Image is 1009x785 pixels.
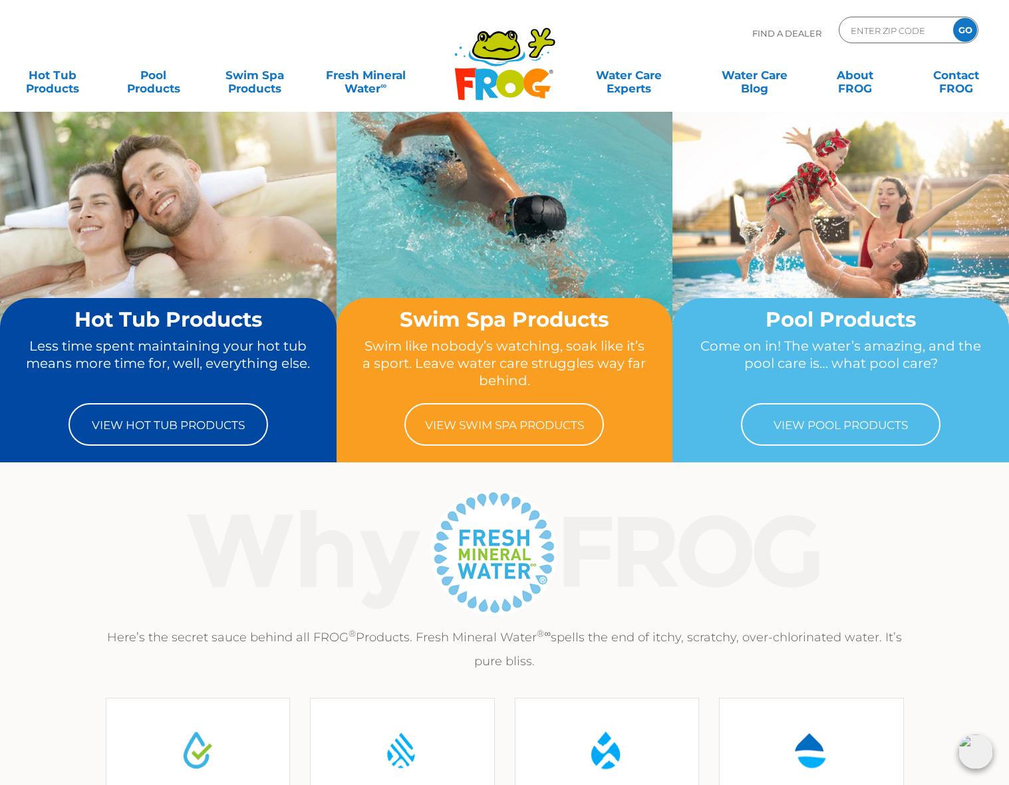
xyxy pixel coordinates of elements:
input: GO [953,18,977,42]
h2: Pool Products [698,308,984,331]
a: View Swim Spa Products [404,403,604,446]
img: openIcon [958,734,993,769]
img: Why Frog [161,486,848,619]
a: ContactFROG [917,62,996,88]
h2: Hot Tub Products [25,308,311,331]
h2: Swim Spa Products [362,308,648,331]
img: Water Drop Icon [378,725,427,774]
a: View Pool Products [741,403,940,446]
a: Water CareBlog [715,62,793,88]
a: PoolProducts [114,62,193,88]
img: Water Drop Icon [173,725,222,774]
p: Less time spent maintaining your hot tub means more time for, well, everything else. [25,337,311,390]
img: home-banner-swim-spa-short [337,111,673,363]
p: Here’s the secret sauce behind all FROG Products. Fresh Mineral Water spells the end of itchy, sc... [96,625,914,673]
a: Water CareExperts [565,62,692,88]
img: Water Drop Icon [787,725,836,774]
img: home-banner-pool-short [672,111,1009,363]
p: Find A Dealer [752,17,821,50]
p: Swim like nobody’s watching, soak like it’s a sport. Leave water care struggles way far behind. [362,337,648,390]
a: View Hot Tub Products [69,403,268,446]
a: Swim SpaProducts [216,62,294,88]
a: AboutFROG [816,62,895,88]
a: Fresh MineralWater∞ [317,62,415,88]
sup: ® [349,628,356,639]
img: Water Drop Icon [582,725,631,774]
sup: ∞ [380,80,386,90]
p: Come on in! The water’s amazing, and the pool care is… what pool care? [698,337,984,390]
a: Hot TubProducts [13,62,92,88]
input: Zip Code Form [849,21,939,40]
sup: ®∞ [537,628,551,639]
